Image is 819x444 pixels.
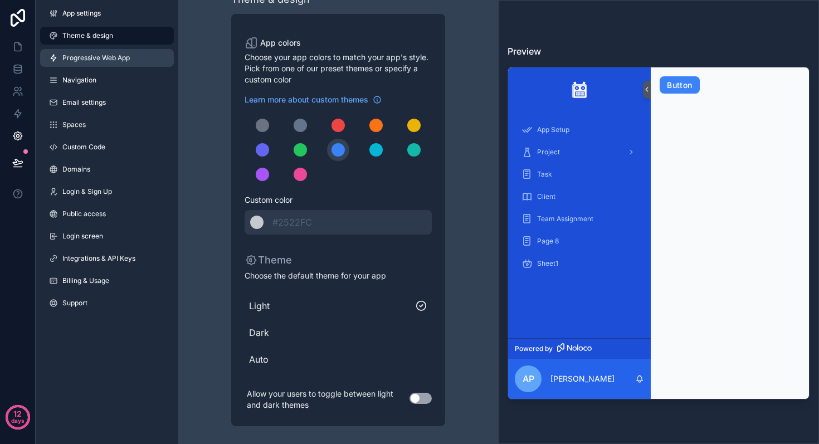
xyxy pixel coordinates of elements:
[62,299,87,308] span: Support
[260,37,301,48] span: App colors
[249,353,427,366] span: Auto
[62,98,106,107] span: Email settings
[245,252,292,268] p: Theme
[40,49,174,67] a: Progressive Web App
[245,94,382,105] a: Learn more about custom themes
[515,120,644,140] a: App Setup
[249,299,415,313] span: Light
[40,160,174,178] a: Domains
[40,94,174,111] a: Email settings
[62,76,96,85] span: Navigation
[245,194,423,206] span: Custom color
[537,170,552,179] span: Task
[40,71,174,89] a: Navigation
[515,344,553,353] span: Powered by
[40,116,174,134] a: Spaces
[550,373,615,384] p: [PERSON_NAME]
[515,142,644,162] a: Project
[523,372,534,386] span: AP
[537,148,560,157] span: Project
[62,120,86,129] span: Spaces
[13,408,22,419] p: 12
[515,187,644,207] a: Client
[537,214,593,223] span: Team Assignment
[40,250,174,267] a: Integrations & API Keys
[40,183,174,201] a: Login & Sign Up
[508,45,810,58] h3: Preview
[62,143,105,152] span: Custom Code
[40,205,174,223] a: Public access
[40,138,174,156] a: Custom Code
[40,294,174,312] a: Support
[245,94,368,105] span: Learn more about custom themes
[571,81,588,99] img: App logo
[249,326,427,339] span: Dark
[660,76,699,94] button: Button
[62,276,109,285] span: Billing & Usage
[62,232,103,241] span: Login screen
[11,413,25,428] p: days
[40,27,174,45] a: Theme & design
[62,53,130,62] span: Progressive Web App
[62,187,112,196] span: Login & Sign Up
[537,125,569,134] span: App Setup
[62,31,113,40] span: Theme & design
[62,9,101,18] span: App settings
[515,209,644,229] a: Team Assignment
[508,112,651,339] div: scrollable content
[40,272,174,290] a: Billing & Usage
[62,165,90,174] span: Domains
[508,338,651,359] a: Powered by
[515,164,644,184] a: Task
[537,259,558,268] span: Sheet1
[272,217,312,228] span: #2522FC
[515,253,644,274] a: Sheet1
[515,231,644,251] a: Page 8
[62,254,135,263] span: Integrations & API Keys
[537,192,555,201] span: Client
[40,227,174,245] a: Login screen
[537,237,559,246] span: Page 8
[62,209,106,218] span: Public access
[245,52,432,85] span: Choose your app colors to match your app's style. Pick from one of our preset themes or specify a...
[245,270,432,281] span: Choose the default theme for your app
[245,386,409,413] p: Allow your users to toggle between light and dark themes
[40,4,174,22] a: App settings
